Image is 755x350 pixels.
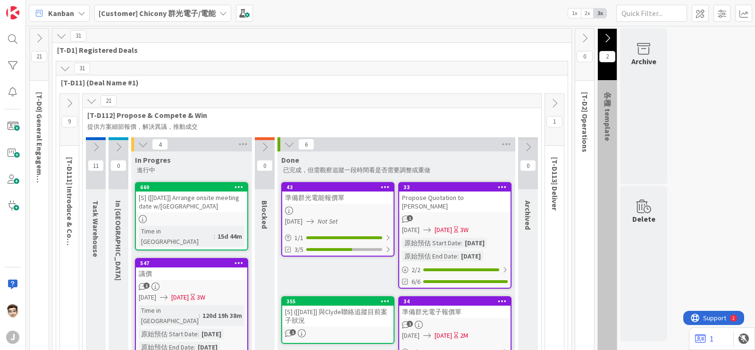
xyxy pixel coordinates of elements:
[286,184,394,191] div: 43
[143,283,150,289] span: 1
[568,8,581,18] span: 1x
[402,225,419,235] span: [DATE]
[459,251,483,261] div: [DATE]
[136,183,247,192] div: 660
[35,92,44,187] span: [T-D0] General Engagement
[294,233,303,243] span: 1 / 1
[294,245,303,255] span: 3/5
[101,95,117,107] span: 21
[462,238,487,248] div: [DATE]
[402,238,461,248] div: 原始預估 Start Date
[603,92,612,141] span: 各種 template
[139,226,214,247] div: Time in [GEOGRAPHIC_DATA]
[136,183,247,212] div: 660[S] ([[DATE]] Arrange onsite meeting date w/[GEOGRAPHIC_DATA]
[286,298,394,305] div: 355
[282,183,394,204] div: 43準備群光電能報價單
[6,331,19,344] div: J
[136,267,247,280] div: 議價
[460,225,469,235] div: 3W
[523,200,533,230] span: Archived
[31,51,47,62] span: 21
[152,139,168,150] span: 4
[399,306,511,318] div: 準備群光電子報價單
[91,200,101,257] span: Task Warehouse
[61,116,77,127] span: 9
[140,260,247,267] div: 547
[594,8,606,18] span: 3x
[520,160,536,171] span: 0
[171,292,189,302] span: [DATE]
[114,200,123,281] span: In Queue
[435,331,452,341] span: [DATE]
[281,296,394,344] a: 355[S] ([[DATE]] 與Clyde聯絡追蹤目前案子狀況
[197,292,205,302] div: 3W
[20,1,43,13] span: Support
[6,6,19,19] img: Visit kanbanzone.com
[632,213,655,225] div: Delete
[215,231,244,242] div: 15d 44m
[214,231,215,242] span: :
[61,78,556,87] span: [T-D11] (Deal Name #1)
[199,310,200,321] span: :
[399,297,511,306] div: 34
[399,264,511,276] div: 2/2
[285,217,302,226] span: [DATE]
[550,157,560,210] span: [T-D113] Deliver
[140,184,247,191] div: 660
[200,310,244,321] div: 120d 19h 38m
[49,4,51,11] div: 2
[599,51,615,62] span: 2
[282,183,394,192] div: 43
[282,297,394,306] div: 355
[399,183,511,192] div: 33
[461,238,462,248] span: :
[402,331,419,341] span: [DATE]
[282,306,394,326] div: [S] ([[DATE]] 與Clyde聯絡追蹤目前案子狀況
[407,321,413,327] span: 1
[135,182,248,250] a: 660[S] ([[DATE]] Arrange onsite meeting date w/[GEOGRAPHIC_DATA]Time in [GEOGRAPHIC_DATA]:15d 44m
[257,160,273,171] span: 0
[199,329,224,339] div: [DATE]
[290,329,296,335] span: 1
[6,304,19,317] img: Sc
[631,56,656,67] div: Archive
[411,265,420,275] span: 2 / 2
[139,305,199,326] div: Time in [GEOGRAPHIC_DATA]
[577,51,593,62] span: 0
[399,297,511,318] div: 34準備群光電子報價單
[139,292,156,302] span: [DATE]
[136,192,247,212] div: [S] ([[DATE]] Arrange onsite meeting date w/[GEOGRAPHIC_DATA]
[198,329,199,339] span: :
[398,182,512,289] a: 33Propose Quotation to [PERSON_NAME][DATE][DATE]3W原始預估 Start Date:[DATE]原始預估 End Date:[DATE]2/26/6
[399,183,511,212] div: 33Propose Quotation to [PERSON_NAME]
[435,225,452,235] span: [DATE]
[99,8,216,18] b: [Customer] Chicony 群光電子/電能
[260,200,269,229] span: Blocked
[399,192,511,212] div: Propose Quotation to [PERSON_NAME]
[70,30,86,42] span: 31
[87,110,529,120] span: [T-D112] Propose & Compete & Win
[283,167,510,174] p: 已完成，但需觀察追蹤一段時間看是否需要調整或重做
[281,182,394,257] a: 43準備群光電能報價單[DATE]Not Set1/13/5
[137,167,246,174] p: 進行中
[48,8,74,19] span: Kanban
[136,259,247,267] div: 547
[580,92,590,152] span: [T-D2] Operations
[695,333,713,344] a: 1
[110,160,126,171] span: 0
[74,63,90,74] span: 31
[135,155,171,165] span: In Progres
[546,116,562,127] span: 1
[282,232,394,244] div: 1/1
[281,155,299,165] span: Done
[57,45,560,55] span: [T-D1] Registered Deals
[403,184,511,191] div: 33
[87,123,537,131] p: 提供方案細節報價，解決異議，推動成交
[457,251,459,261] span: :
[136,259,247,280] div: 547議價
[282,192,394,204] div: 準備群光電能報價單
[407,215,413,221] span: 1
[88,160,104,171] span: 11
[411,277,420,287] span: 6/6
[318,217,338,225] i: Not Set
